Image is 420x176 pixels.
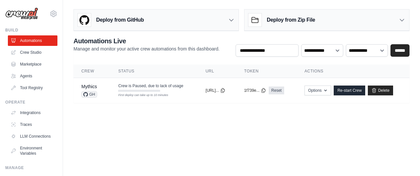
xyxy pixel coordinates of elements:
img: Logo [5,8,38,20]
span: Crew is Paused, due to lack of usage [118,83,183,88]
a: LLM Connections [8,131,57,142]
th: Crew [73,65,110,78]
a: Automations [8,35,57,46]
h3: Deploy from GitHub [96,16,144,24]
p: Manage and monitor your active crew automations from this dashboard. [73,46,220,52]
div: Manage [5,165,57,170]
th: Actions [297,65,409,78]
button: 1f739e... [244,88,266,93]
div: Build [5,28,57,33]
a: Traces [8,119,57,130]
th: URL [198,65,237,78]
th: Token [236,65,297,78]
a: Tool Registry [8,83,57,93]
a: Marketplace [8,59,57,69]
a: Reset [269,87,284,94]
a: Re-start Crew [334,86,365,95]
span: GH [81,91,97,98]
h3: Deploy from Zip File [267,16,315,24]
th: Status [110,65,198,78]
button: Options [304,86,331,95]
a: Environment Variables [8,143,57,159]
a: Mythics [81,84,97,89]
a: Agents [8,71,57,81]
img: GitHub Logo [78,13,91,27]
a: Crew Studio [8,47,57,58]
a: Delete [368,86,393,95]
div: Operate [5,100,57,105]
h2: Automations Live [73,36,220,46]
a: Integrations [8,108,57,118]
div: First deploy can take up to 10 minutes [118,93,160,98]
iframe: Chat Widget [387,145,420,176]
